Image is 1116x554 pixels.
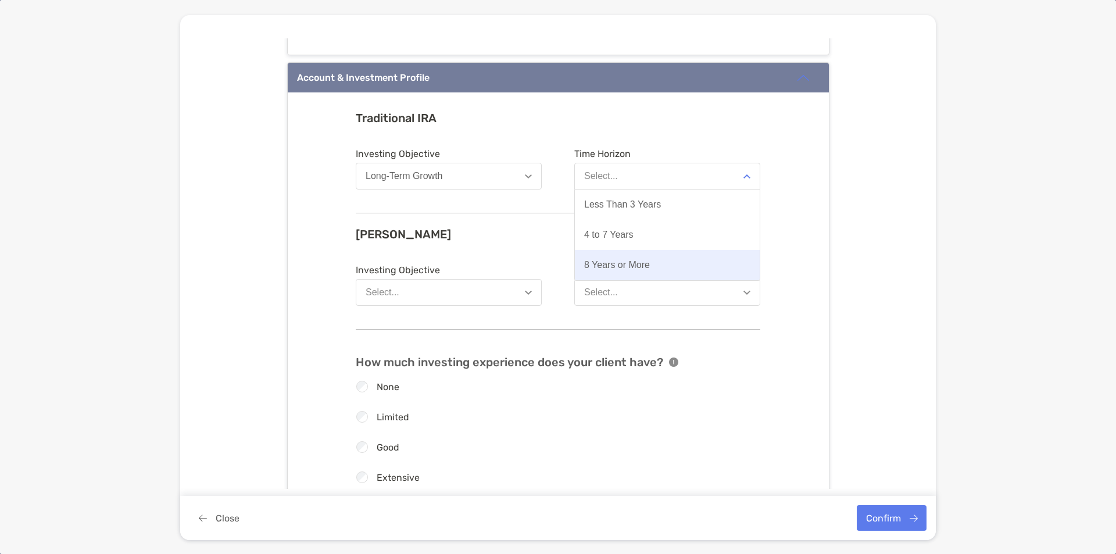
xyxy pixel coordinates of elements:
[584,199,661,210] div: Less Than 3 Years
[377,473,420,482] label: Extensive
[575,190,760,220] button: Less Than 3 Years
[366,287,399,298] div: Select...
[796,71,810,85] img: icon arrow
[297,72,430,83] div: Account & Investment Profile
[356,355,663,369] h3: How much investing experience does your client have?
[584,171,618,181] div: Select...
[574,163,760,190] button: Select...
[743,174,750,178] img: Open dropdown arrow
[356,265,542,276] span: Investing Objective
[525,174,532,178] img: Open dropdown arrow
[366,171,443,181] div: Long-Term Growth
[189,505,248,531] button: Close
[356,111,760,125] h3: Traditional IRA
[377,442,399,452] label: Good
[743,291,750,295] img: Open dropdown arrow
[857,505,927,531] button: Confirm
[574,148,760,159] span: Time Horizon
[525,291,532,295] img: Open dropdown arrow
[356,148,542,159] span: Investing Objective
[356,227,760,241] h3: [PERSON_NAME]
[574,279,760,306] button: Select...
[575,250,760,280] button: 8 Years or More
[356,279,542,306] button: Select...
[584,260,650,270] div: 8 Years or More
[356,163,542,190] button: Long-Term Growth
[377,382,399,392] label: None
[584,230,634,240] div: 4 to 7 Years
[377,412,409,422] label: Limited
[575,220,760,250] button: 4 to 7 Years
[584,287,618,298] div: Select...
